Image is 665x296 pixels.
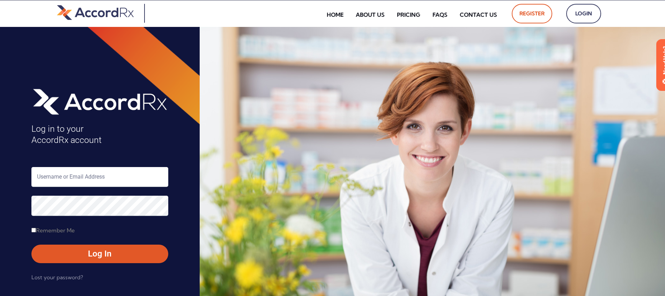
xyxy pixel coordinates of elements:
[519,8,545,19] span: Register
[427,7,453,23] a: FAQs
[392,7,426,23] a: Pricing
[57,4,134,21] img: default-logo
[31,228,36,232] input: Remember Me
[31,245,168,263] button: Log In
[350,7,390,23] a: About Us
[31,225,75,236] label: Remember Me
[31,167,168,187] input: Username or Email Address
[31,86,168,116] img: AccordRx_logo_header_white
[455,7,502,23] a: Contact Us
[574,8,593,19] span: Login
[322,7,349,23] a: Home
[566,4,601,23] a: Login
[38,248,161,259] span: Log In
[31,272,83,283] a: Lost your password?
[512,4,552,23] a: Register
[31,123,168,146] h4: Log in to your AccordRx account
